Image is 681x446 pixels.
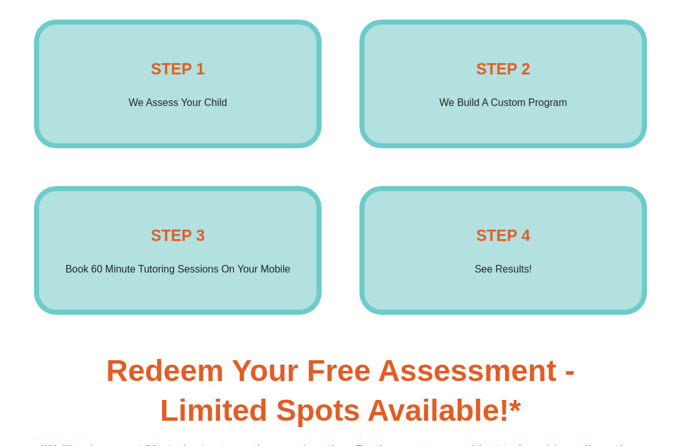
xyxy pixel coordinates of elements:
[129,94,227,112] p: We Assess Your Child
[66,261,291,278] p: Book 60 Minute Tutoring Sessions On Your Mobile
[151,223,205,248] h4: STEP 3
[476,223,530,248] h4: STEP 4
[439,94,567,112] p: We Build A Custom Program
[476,56,530,81] h4: STEP 2
[475,261,532,278] p: See Results!
[618,385,681,446] iframe: Chat Widget
[151,56,205,81] h4: STEP 1
[6,351,675,430] h3: Redeem Your Free Assessment - Limited Spots Available!*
